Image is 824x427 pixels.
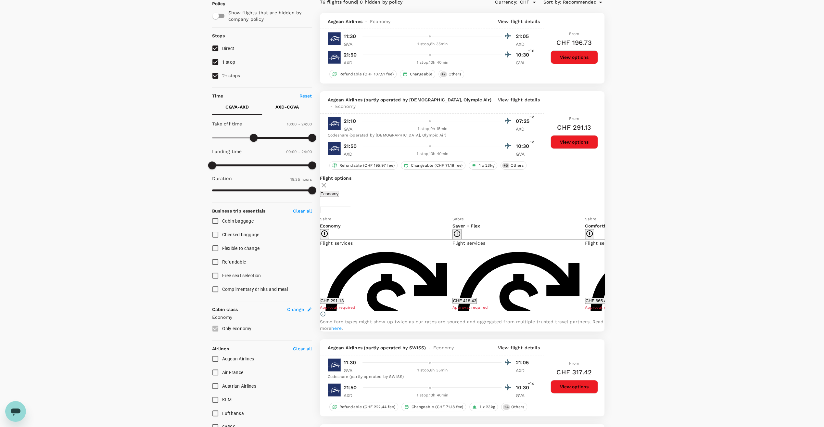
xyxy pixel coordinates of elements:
[585,223,717,229] p: Comfortflex
[477,404,497,410] span: 1 x 23kg
[329,403,398,411] div: Refundable (CHF 222.44 fee)
[516,392,532,399] p: GVA
[222,46,235,51] span: Direct
[328,142,341,155] img: A3
[320,191,339,197] button: Economy
[222,397,232,402] span: KLM
[364,41,501,47] div: 1 stop , 8h 35min
[212,0,218,7] p: Policy
[212,307,238,312] strong: Cabin class
[551,50,598,64] button: View options
[433,344,454,351] span: Economy
[222,383,256,389] span: Austrian Airlines
[498,97,540,110] p: View flight details
[528,381,534,387] span: +1d
[551,135,598,149] button: View options
[469,403,498,411] div: 1 x 23kg
[328,103,335,110] span: -
[328,374,532,380] div: Codeshare (partly operated by SWISS)
[344,51,357,59] p: 21:50
[452,305,488,310] span: Approval required
[222,73,240,78] span: 2+ stops
[502,163,509,168] span: + 5
[556,367,592,377] h6: CHF 317.42
[528,139,534,146] span: +1d
[344,126,360,132] p: GVA
[440,71,447,77] span: + 7
[452,298,477,304] button: CHF 418.43
[320,240,353,246] span: Flight services
[344,41,360,47] p: GVA
[344,392,360,399] p: AXD
[362,18,370,25] span: -
[516,367,532,374] p: AXD
[452,223,585,229] p: Saver + Flex
[407,71,435,77] span: Changeable
[328,18,362,25] span: Aegean Airlines
[320,305,356,310] span: Approval required
[328,358,341,371] img: A3
[287,306,304,313] span: Change
[328,383,341,396] img: A3
[222,411,244,416] span: Lufthansa
[331,326,342,331] a: here
[501,161,526,170] div: +5Others
[222,232,260,237] span: Checked baggage
[569,32,579,36] span: From
[286,149,312,154] span: 00:00 - 24:00
[585,298,610,304] button: CHF 665.40
[408,163,465,168] span: Changeable (CHF 71.18 fee)
[516,41,532,47] p: AXD
[287,122,312,126] span: 10:00 - 24:00
[275,104,299,110] p: AXD - CGVA
[328,344,426,351] span: Aegean Airlines (partly operated by SWISS)
[212,148,242,155] p: Landing time
[212,93,223,99] p: Time
[364,392,501,399] div: 1 stop , 13h 40min
[438,70,464,78] div: +7Others
[222,370,244,375] span: Air France
[344,367,360,374] p: GVA
[222,287,288,292] span: Complimentary drinks and meal
[290,177,312,182] span: 19.35 hours
[364,151,501,157] div: 1 stop , 13h 40min
[426,344,433,351] span: -
[501,403,527,411] div: +4Others
[364,367,501,374] div: 1 stop , 8h 35min
[476,163,497,168] span: 1 x 23kg
[344,142,357,150] p: 21:50
[400,70,436,78] div: Changeable
[569,361,579,366] span: From
[212,33,225,38] strong: Stops
[328,132,532,139] div: Codeshare (operated by [DEMOGRAPHIC_DATA], Olympic Air)
[222,326,252,331] span: Only economy
[228,9,308,22] p: Show flights that are hidden by company policy
[212,314,312,320] p: Economy
[329,161,398,170] div: Refundable (CHF 195.97 fee)
[293,208,312,214] p: Clear all
[328,51,341,64] img: A3
[503,404,510,410] span: + 4
[585,305,621,310] span: Approval required
[212,121,242,127] p: Take off time
[446,71,464,77] span: Others
[222,59,235,65] span: 1 stop
[320,318,604,331] p: Some fare types might show up twice as our rates are sourced and aggregated from multiple trusted...
[528,48,534,54] span: +1d
[320,223,452,229] p: Economy
[337,163,397,168] span: Refundable (CHF 195.97 fee)
[528,114,534,121] span: +1d
[585,217,597,221] span: Sabre
[337,71,396,77] span: Refundable (CHF 107.51 fee)
[516,59,532,66] p: GVA
[212,208,266,213] strong: Business trip essentials
[293,345,312,352] p: Clear all
[551,380,598,394] button: View options
[344,384,357,392] p: 21:50
[212,346,229,351] strong: Airlines
[516,151,532,157] p: GVA
[516,32,532,40] p: 21:05
[328,97,491,103] span: Aegean Airlines (partly operated by [DEMOGRAPHIC_DATA], Olympic Air)
[344,359,356,367] p: 11:30
[364,126,501,132] div: 1 stop , 9h 15min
